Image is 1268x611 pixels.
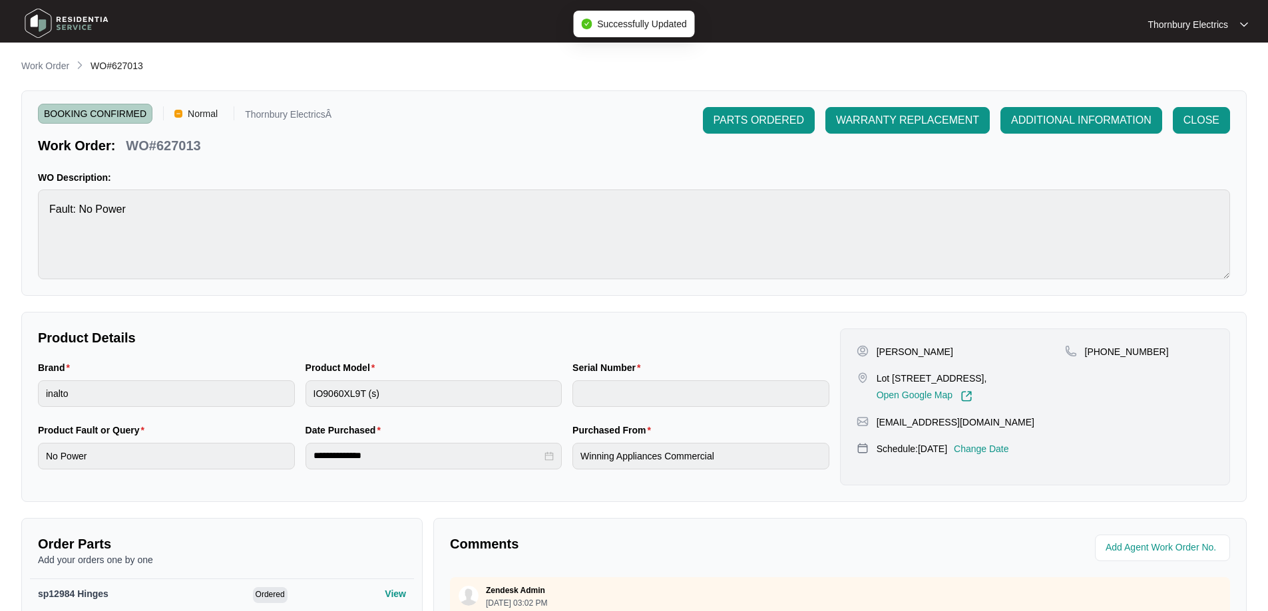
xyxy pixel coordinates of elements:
[38,189,1230,279] textarea: Fault: No Power
[1148,18,1228,31] p: Thornbury Electrics
[1106,540,1222,556] input: Add Agent Work Order No.
[857,372,869,384] img: map-pin
[126,136,200,155] p: WO#627013
[38,424,150,437] label: Product Fault or Query
[245,110,331,124] p: Thornbury ElectricsÂ
[38,380,295,407] input: Brand
[877,416,1034,429] p: [EMAIL_ADDRESS][DOMAIN_NAME]
[306,424,386,437] label: Date Purchased
[877,345,953,358] p: [PERSON_NAME]
[253,587,288,603] span: Ordered
[174,110,182,118] img: Vercel Logo
[857,345,869,357] img: user-pin
[38,443,295,469] input: Product Fault or Query
[954,442,1009,455] p: Change Date
[1065,345,1077,357] img: map-pin
[486,585,545,596] p: Zendesk Admin
[1085,345,1169,358] p: [PHONE_NUMBER]
[38,104,152,124] span: BOOKING CONFIRMED
[21,59,69,72] p: Work Order
[960,390,972,402] img: Link-External
[314,449,542,463] input: Date Purchased
[825,107,990,134] button: WARRANTY REPLACEMENT
[38,328,829,347] p: Product Details
[877,390,972,402] a: Open Google Map
[714,112,804,128] span: PARTS ORDERED
[38,136,115,155] p: Work Order:
[572,380,829,407] input: Serial Number
[572,361,646,374] label: Serial Number
[572,443,829,469] input: Purchased From
[1240,21,1248,28] img: dropdown arrow
[182,104,223,124] span: Normal
[75,60,85,70] img: chevron-right
[38,361,75,374] label: Brand
[1000,107,1162,134] button: ADDITIONAL INFORMATION
[486,599,547,607] p: [DATE] 03:02 PM
[877,372,987,385] p: Lot [STREET_ADDRESS],
[1011,112,1152,128] span: ADDITIONAL INFORMATION
[306,380,562,407] input: Product Model
[385,587,406,600] p: View
[1173,107,1230,134] button: CLOSE
[836,112,979,128] span: WARRANTY REPLACEMENT
[581,19,592,29] span: check-circle
[19,59,72,74] a: Work Order
[877,442,947,455] p: Schedule: [DATE]
[597,19,687,29] span: Successfully Updated
[857,416,869,428] img: map-pin
[703,107,815,134] button: PARTS ORDERED
[38,553,406,566] p: Add your orders one by one
[38,171,1230,184] p: WO Description:
[857,442,869,454] img: map-pin
[450,535,831,553] p: Comments
[306,361,381,374] label: Product Model
[20,3,113,43] img: residentia service logo
[572,424,656,437] label: Purchased From
[91,61,143,71] span: WO#627013
[459,586,479,606] img: user.svg
[1183,112,1219,128] span: CLOSE
[38,588,108,599] span: sp12984 Hinges
[38,535,406,553] p: Order Parts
